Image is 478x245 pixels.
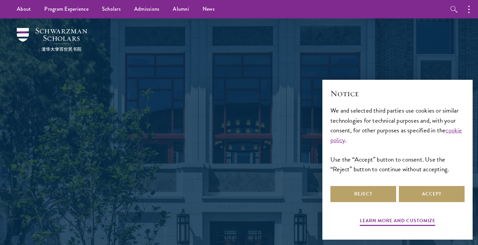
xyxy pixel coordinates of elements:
a: cookie policy [330,125,462,145]
img: Schwarzman Scholars [17,28,87,51]
button: Learn more and customize [360,217,435,227]
div: We and selected third parties use cookies or similar technologies for technical purposes and, wit... [330,106,465,174]
button: Reject [330,186,396,202]
h2: Notice [330,88,465,99]
button: Accept [399,186,465,202]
